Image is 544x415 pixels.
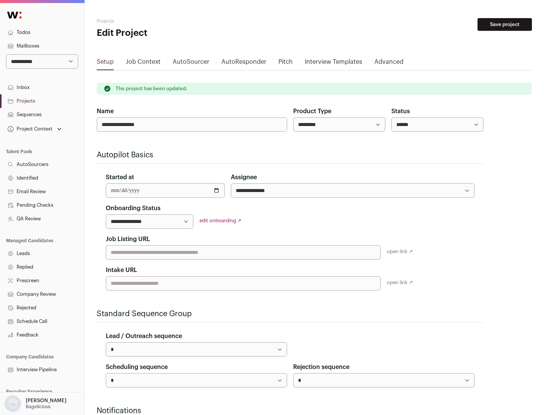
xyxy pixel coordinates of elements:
label: Onboarding Status [106,204,161,213]
a: Setup [97,57,114,69]
button: Open dropdown [6,124,63,134]
p: The project has been updated. [116,86,187,92]
label: Lead / Outreach sequence [106,332,182,341]
img: Wellfound [3,8,26,23]
label: Name [97,107,114,116]
h2: Standard Sequence Group [97,309,484,319]
p: Bagelicious [26,404,51,410]
a: AutoResponder [221,57,266,69]
div: Project Context [6,126,53,132]
button: Save project [478,18,532,31]
a: Advanced [374,57,403,69]
h1: Edit Project [97,27,242,39]
button: Open dropdown [3,395,68,412]
a: edit onboarding ↗ [199,218,241,223]
label: Intake URL [106,266,137,275]
label: Scheduling sequence [106,363,168,372]
label: Rejection sequence [293,363,349,372]
label: Product Type [293,107,331,116]
a: Job Context [126,57,161,69]
a: Pitch [278,57,293,69]
p: [PERSON_NAME] [26,398,66,404]
label: Job Listing URL [106,235,150,244]
a: Interview Templates [305,57,362,69]
h2: Projects [97,18,242,24]
label: Assignee [231,173,257,182]
img: nopic.png [5,395,21,412]
label: Started at [106,173,134,182]
h2: Autopilot Basics [97,150,484,160]
a: AutoSourcer [173,57,209,69]
label: Status [391,107,410,116]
